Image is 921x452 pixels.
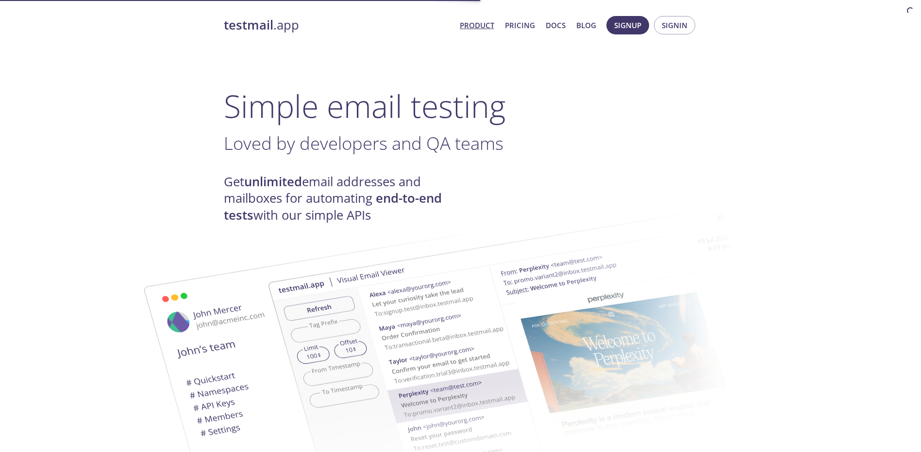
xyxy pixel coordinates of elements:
strong: unlimited [244,173,302,190]
a: testmail.app [224,17,452,33]
h1: Simple email testing [224,87,698,125]
span: Loved by developers and QA teams [224,131,503,155]
strong: end-to-end tests [224,190,442,223]
h4: Get email addresses and mailboxes for automating with our simple APIs [224,174,461,224]
button: Signup [606,16,649,34]
a: Pricing [505,19,535,32]
a: Docs [546,19,566,32]
span: Signin [662,19,687,32]
span: Signup [614,19,641,32]
a: Product [460,19,494,32]
a: Blog [576,19,596,32]
button: Signin [654,16,695,34]
strong: testmail [224,16,273,33]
